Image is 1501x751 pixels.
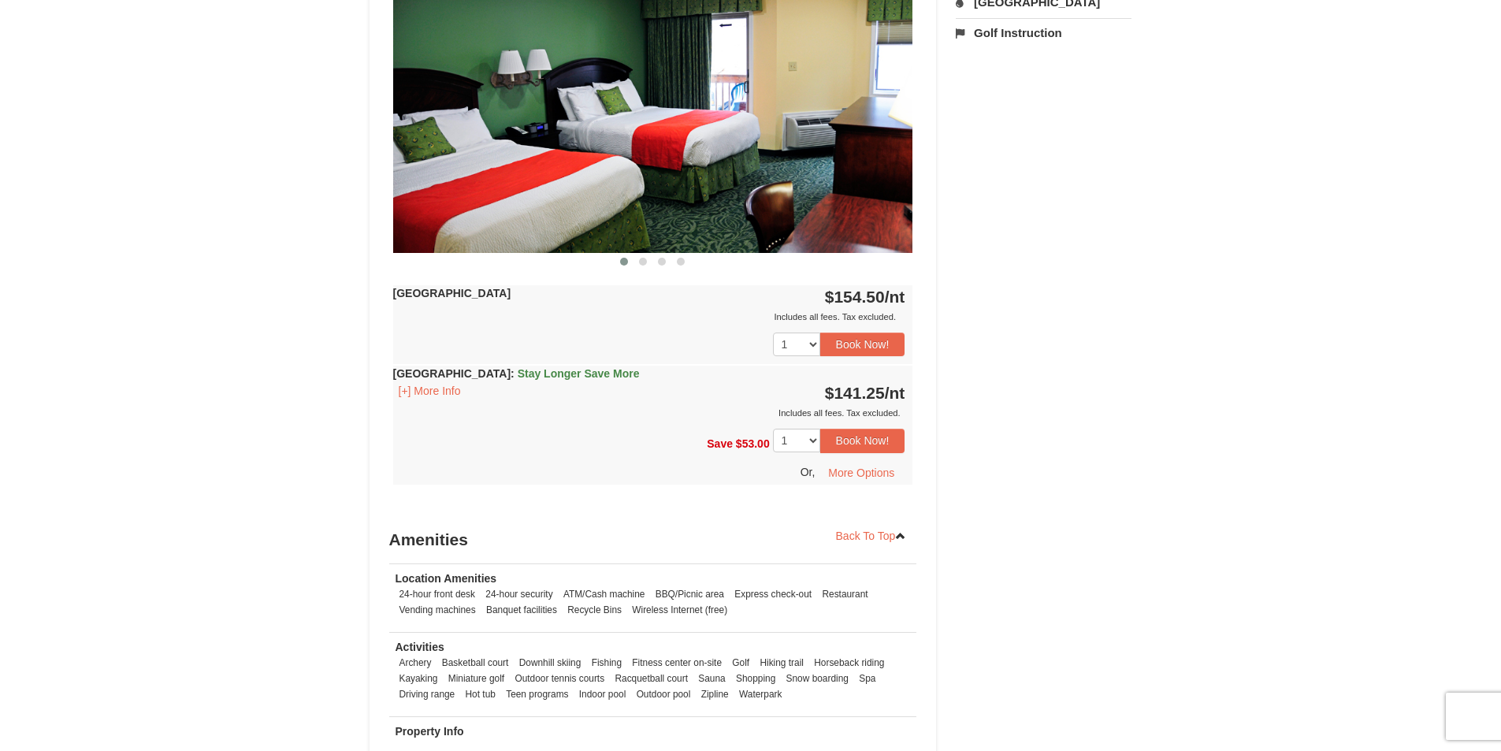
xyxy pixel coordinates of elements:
[855,671,879,686] li: Spa
[694,671,729,686] li: Sauna
[801,465,816,478] span: Or,
[588,655,626,671] li: Fishing
[481,586,556,602] li: 24-hour security
[396,686,459,702] li: Driving range
[885,288,905,306] span: /nt
[518,367,640,380] span: Stay Longer Save More
[482,602,561,618] li: Banquet facilities
[611,671,692,686] li: Racquetball court
[732,671,779,686] li: Shopping
[563,602,626,618] li: Recycle Bins
[756,655,808,671] li: Hiking trail
[697,686,733,702] li: Zipline
[628,602,731,618] li: Wireless Internet (free)
[462,686,500,702] li: Hot tub
[444,671,508,686] li: Miniature golf
[515,655,585,671] li: Downhill skiing
[707,437,733,450] span: Save
[396,572,497,585] strong: Location Amenities
[396,586,480,602] li: 24-hour front desk
[396,671,442,686] li: Kayaking
[782,671,853,686] li: Snow boarding
[396,641,444,653] strong: Activities
[628,655,726,671] li: Fitness center on-site
[825,384,885,402] span: $141.25
[559,586,649,602] li: ATM/Cash machine
[820,333,905,356] button: Book Now!
[396,725,464,738] strong: Property Info
[575,686,630,702] li: Indoor pool
[438,655,513,671] li: Basketball court
[818,461,905,485] button: More Options
[652,586,728,602] li: BBQ/Picnic area
[393,287,511,299] strong: [GEOGRAPHIC_DATA]
[818,586,871,602] li: Restaurant
[393,367,640,380] strong: [GEOGRAPHIC_DATA]
[736,437,770,450] span: $53.00
[956,18,1131,47] a: Golf Instruction
[885,384,905,402] span: /nt
[393,309,905,325] div: Includes all fees. Tax excluded.
[511,367,515,380] span: :
[389,524,917,556] h3: Amenities
[393,382,466,400] button: [+] More Info
[633,686,695,702] li: Outdoor pool
[825,288,905,306] strong: $154.50
[730,586,816,602] li: Express check-out
[511,671,608,686] li: Outdoor tennis courts
[826,524,917,548] a: Back To Top
[393,405,905,421] div: Includes all fees. Tax excluded.
[502,686,572,702] li: Teen programs
[820,429,905,452] button: Book Now!
[396,655,436,671] li: Archery
[810,655,888,671] li: Horseback riding
[735,686,786,702] li: Waterpark
[728,655,753,671] li: Golf
[396,602,480,618] li: Vending machines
